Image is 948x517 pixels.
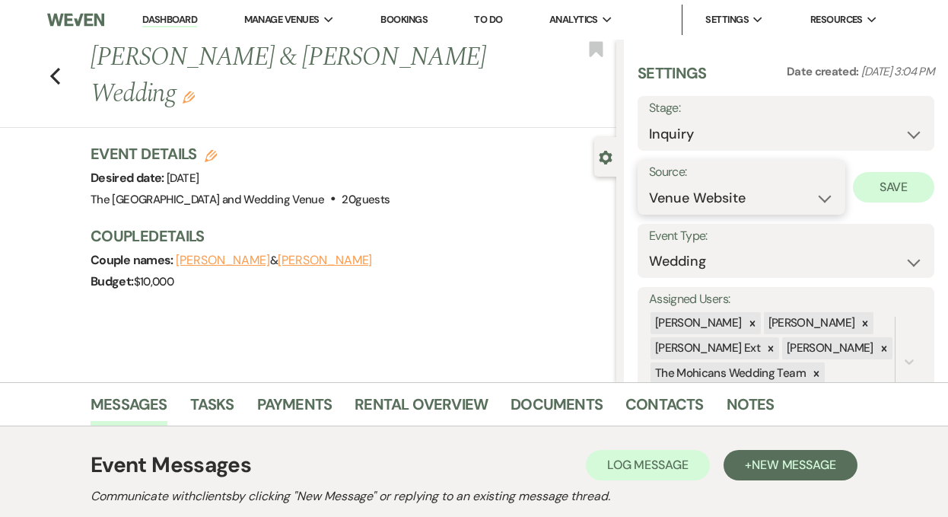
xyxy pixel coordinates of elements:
[651,337,762,359] div: [PERSON_NAME] Ext
[511,392,603,426] a: Documents
[782,337,876,359] div: [PERSON_NAME]
[47,4,103,36] img: Weven Logo
[549,12,598,27] span: Analytics
[607,457,689,473] span: Log Message
[764,312,857,334] div: [PERSON_NAME]
[91,392,167,426] a: Messages
[787,64,861,79] span: Date created:
[752,457,836,473] span: New Message
[727,392,775,426] a: Notes
[649,225,923,247] label: Event Type:
[91,252,176,268] span: Couple names:
[474,13,502,26] a: To Do
[649,289,923,311] label: Assigned Users:
[355,392,488,426] a: Rental Overview
[244,12,320,27] span: Manage Venues
[91,192,324,207] span: The [GEOGRAPHIC_DATA] and Wedding Venue
[625,392,704,426] a: Contacts
[705,12,749,27] span: Settings
[91,449,251,481] h1: Event Messages
[586,450,710,480] button: Log Message
[142,13,197,27] a: Dashboard
[91,225,601,247] h3: Couple Details
[176,253,372,268] span: &
[638,62,707,96] h3: Settings
[853,172,934,203] button: Save
[861,64,934,79] span: [DATE] 3:04 PM
[91,170,167,186] span: Desired date:
[134,274,174,289] span: $10,000
[599,149,612,164] button: Close lead details
[651,312,744,334] div: [PERSON_NAME]
[91,273,134,289] span: Budget:
[649,161,834,184] label: Source:
[176,254,270,266] button: [PERSON_NAME]
[649,97,923,120] label: Stage:
[380,13,428,26] a: Bookings
[257,392,332,426] a: Payments
[167,171,199,186] span: [DATE]
[810,12,863,27] span: Resources
[724,450,857,480] button: +New Message
[278,254,372,266] button: [PERSON_NAME]
[342,192,390,207] span: 20 guests
[91,40,505,112] h1: [PERSON_NAME] & [PERSON_NAME] Wedding
[91,487,857,506] h2: Communicate with clients by clicking "New Message" or replying to an existing message thread.
[190,392,234,426] a: Tasks
[91,143,390,164] h3: Event Details
[183,90,195,104] button: Edit
[651,362,808,385] div: The Mohicans Wedding Team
